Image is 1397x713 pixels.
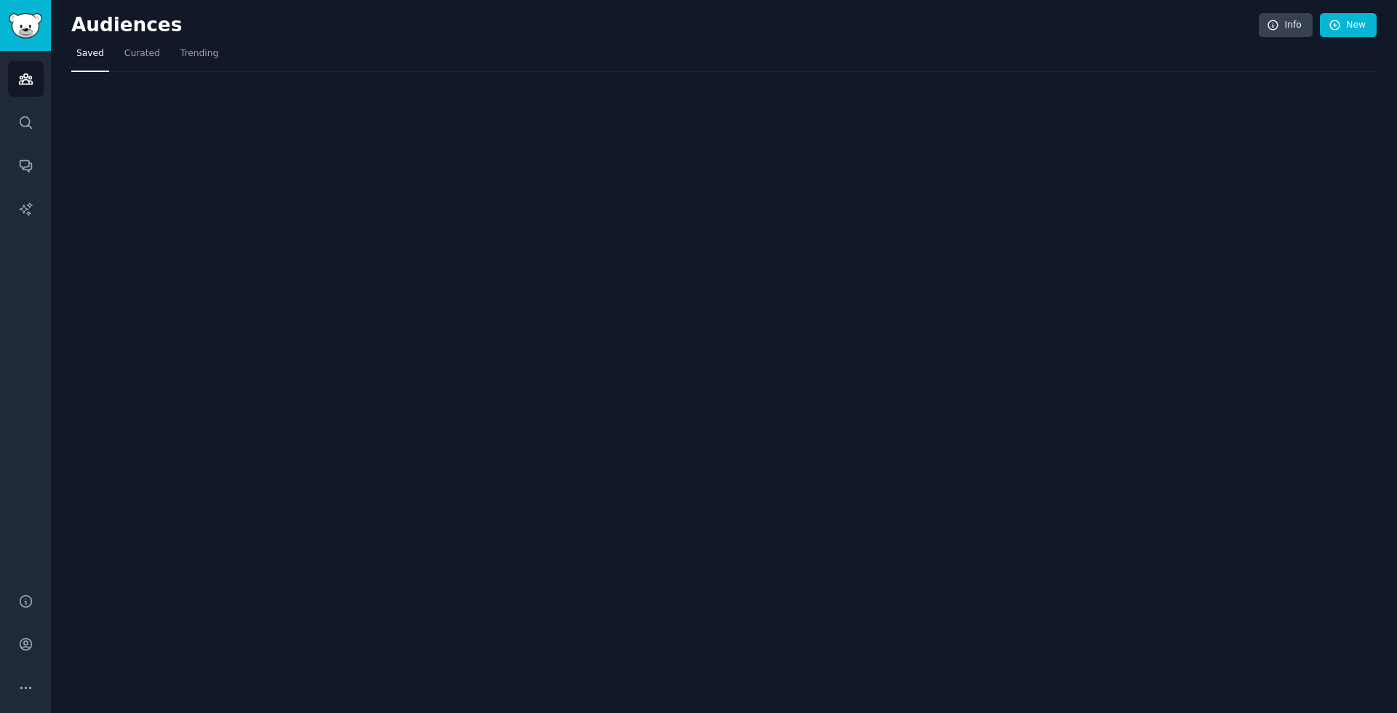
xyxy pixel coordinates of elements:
img: GummySearch logo [9,13,42,39]
a: Info [1259,13,1313,38]
span: Saved [76,47,104,60]
a: New [1320,13,1377,38]
span: Curated [124,47,160,60]
a: Trending [175,42,223,72]
span: Trending [180,47,218,60]
a: Saved [71,42,109,72]
h2: Audiences [71,14,1259,37]
a: Curated [119,42,165,72]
